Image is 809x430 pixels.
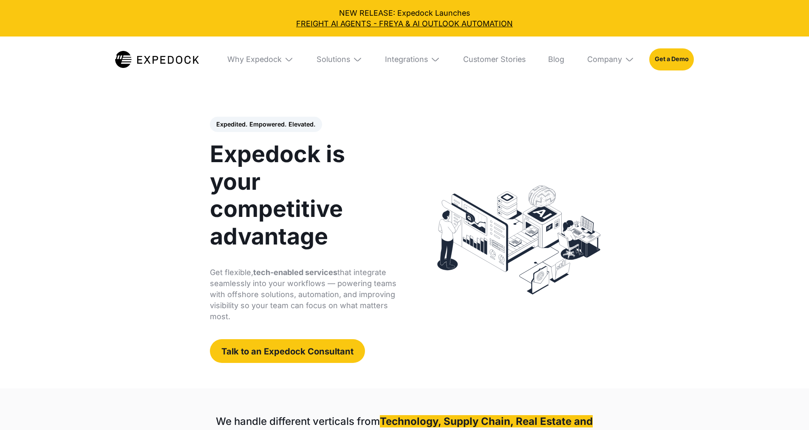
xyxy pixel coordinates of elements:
a: Blog [540,37,572,82]
div: Why Expedock [220,37,301,82]
div: Integrations [378,37,448,82]
div: Company [587,55,622,64]
div: NEW RELEASE: Expedock Launches [8,8,801,29]
div: Company [580,37,642,82]
div: Why Expedock [227,55,282,64]
a: Get a Demo [649,48,694,70]
strong: tech-enabled services [253,268,337,277]
a: FREIGHT AI AGENTS - FREYA & AI OUTLOOK AUTOMATION [8,18,801,29]
div: Integrations [385,55,428,64]
div: Solutions [317,55,350,64]
a: Talk to an Expedock Consultant [210,339,365,363]
strong: We handle different verticals from [216,415,380,427]
div: Solutions [309,37,370,82]
h1: Expedock is your competitive advantage [210,141,398,250]
p: Get flexible, that integrate seamlessly into your workflows — powering teams with offshore soluti... [210,267,398,322]
a: Customer Stories [455,37,533,82]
